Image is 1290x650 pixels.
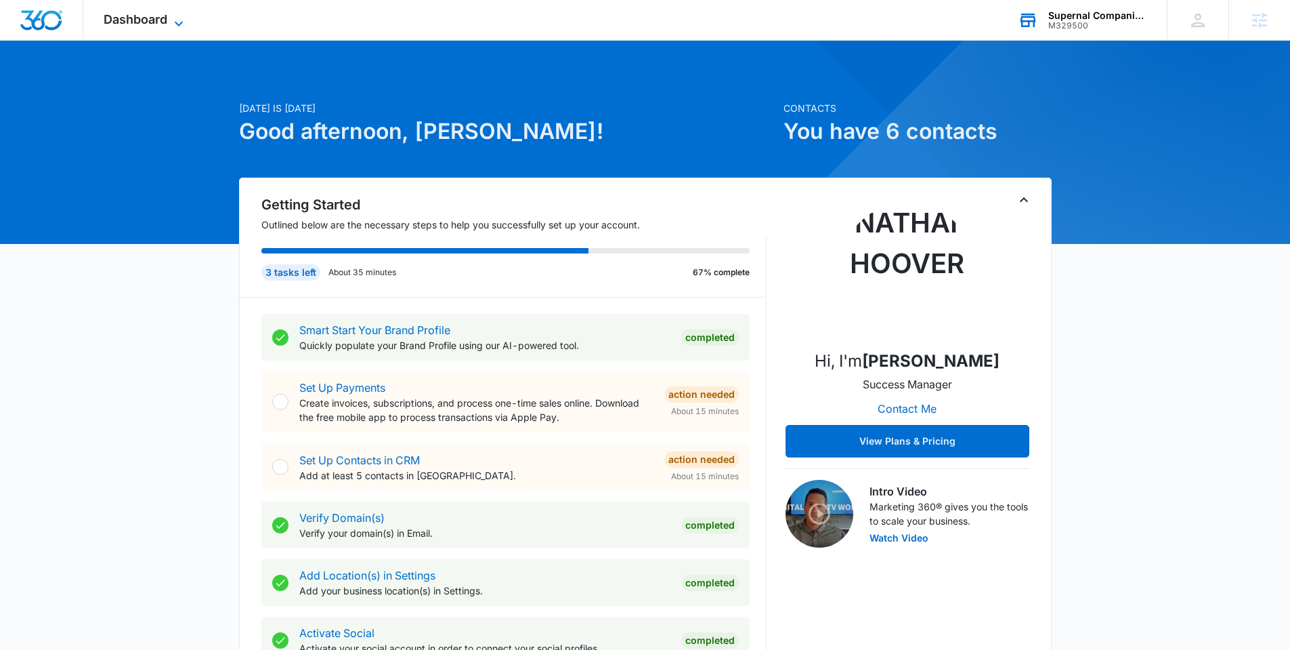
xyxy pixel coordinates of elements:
p: Add at least 5 contacts in [GEOGRAPHIC_DATA]. [299,468,653,483]
span: Dashboard [104,12,167,26]
button: View Plans & Pricing [786,425,1029,458]
a: Smart Start Your Brand Profile [299,323,450,337]
div: Keywords by Traffic [150,80,228,89]
p: Create invoices, subscriptions, and process one-time sales online. Download the free mobile app t... [299,396,653,424]
div: Completed [681,575,739,591]
div: Completed [681,329,739,346]
p: Hi, I'm [815,349,999,373]
div: v 4.0.25 [38,22,66,33]
button: Watch Video [869,533,928,543]
h3: Intro Video [869,483,1029,500]
a: Add Location(s) in Settings [299,569,435,582]
span: About 15 minutes [671,405,739,418]
a: Verify Domain(s) [299,511,385,525]
h2: Getting Started [261,195,767,215]
p: Verify your domain(s) in Email. [299,526,670,540]
a: Activate Social [299,626,374,640]
h1: You have 6 contacts [783,115,1052,148]
strong: [PERSON_NAME] [862,351,999,371]
a: Set Up Payments [299,381,385,394]
button: Contact Me [864,392,950,425]
div: 3 tasks left [261,264,320,281]
p: Contacts [783,101,1052,115]
button: Toggle Collapse [1016,192,1032,208]
p: Success Manager [863,376,952,392]
img: Nathan Hoover [840,203,975,338]
p: Marketing 360® gives you the tools to scale your business. [869,500,1029,528]
img: tab_domain_overview_orange.svg [37,79,47,89]
div: Domain: [DOMAIN_NAME] [35,35,149,46]
img: logo_orange.svg [22,22,33,33]
div: Completed [681,632,739,649]
p: Add your business location(s) in Settings. [299,584,670,598]
p: 67% complete [693,266,750,279]
img: tab_keywords_by_traffic_grey.svg [135,79,146,89]
p: Quickly populate your Brand Profile using our AI-powered tool. [299,338,670,352]
div: Action Needed [664,386,739,403]
div: Completed [681,517,739,533]
p: About 35 minutes [328,266,396,279]
h1: Good afternoon, [PERSON_NAME]! [239,115,775,148]
span: About 15 minutes [671,470,739,483]
div: account id [1048,21,1147,31]
p: Outlined below are the necessary steps to help you successfully set up your account. [261,218,767,232]
p: [DATE] is [DATE] [239,101,775,115]
div: Domain Overview [51,80,121,89]
div: account name [1048,10,1147,21]
a: Set Up Contacts in CRM [299,453,420,467]
img: website_grey.svg [22,35,33,46]
div: Action Needed [664,451,739,468]
img: Intro Video [786,480,853,548]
